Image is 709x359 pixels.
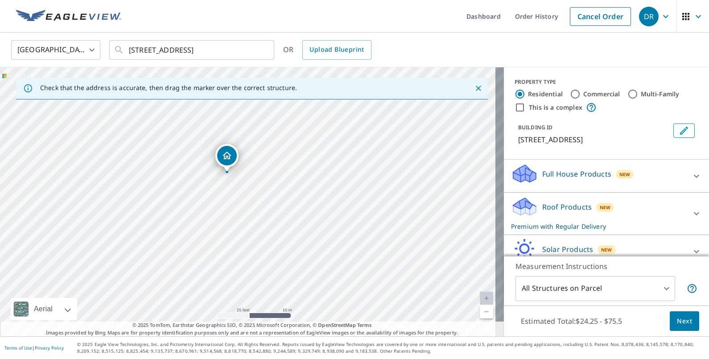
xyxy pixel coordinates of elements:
[542,169,611,179] p: Full House Products
[542,244,593,255] p: Solar Products
[77,341,705,355] p: © 2025 Eagle View Technologies, Inc. and Pictometry International Corp. All Rights Reserved. Repo...
[670,311,699,331] button: Next
[529,103,582,112] label: This is a complex
[40,84,297,92] p: Check that the address is accurate, then drag the marker over the correct structure.
[518,134,670,145] p: [STREET_ADDRESS]
[619,171,631,178] span: New
[542,202,592,212] p: Roof Products
[570,7,631,26] a: Cancel Order
[601,246,612,253] span: New
[318,322,355,328] a: OpenStreetMap
[480,292,493,305] a: Current Level 20, Zoom In Disabled
[16,10,121,23] img: EV Logo
[129,37,256,62] input: Search by address or latitude-longitude
[673,124,695,138] button: Edit building 1
[302,40,371,60] a: Upload Blueprint
[215,144,239,172] div: Dropped pin, building 1, Residential property, 123 N Highland Ave Pierre, SD 57501
[528,90,563,99] label: Residential
[480,305,493,318] a: Current Level 20, Zoom Out
[518,124,552,131] p: BUILDING ID
[309,44,364,55] span: Upload Blueprint
[677,316,692,327] span: Next
[515,78,698,86] div: PROPERTY TYPE
[4,345,64,351] p: |
[511,163,702,189] div: Full House ProductsNew
[473,83,484,94] button: Close
[357,322,372,328] a: Terms
[515,261,697,272] p: Measurement Instructions
[515,276,675,301] div: All Structures on Parcel
[31,298,55,320] div: Aerial
[11,37,100,62] div: [GEOGRAPHIC_DATA]
[600,204,611,211] span: New
[639,7,659,26] div: DR
[687,283,697,294] span: Your report will include each building or structure inside the parcel boundary. In some cases, du...
[132,322,372,329] span: © 2025 TomTom, Earthstar Geographics SIO, © 2025 Microsoft Corporation, ©
[511,196,702,231] div: Roof ProductsNewPremium with Regular Delivery
[35,345,64,351] a: Privacy Policy
[11,298,77,320] div: Aerial
[641,90,680,99] label: Multi-Family
[4,345,32,351] a: Terms of Use
[283,40,371,60] div: OR
[583,90,620,99] label: Commercial
[514,311,630,331] p: Estimated Total: $24.25 - $75.5
[511,222,686,231] p: Premium with Regular Delivery
[511,239,702,264] div: Solar ProductsNew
